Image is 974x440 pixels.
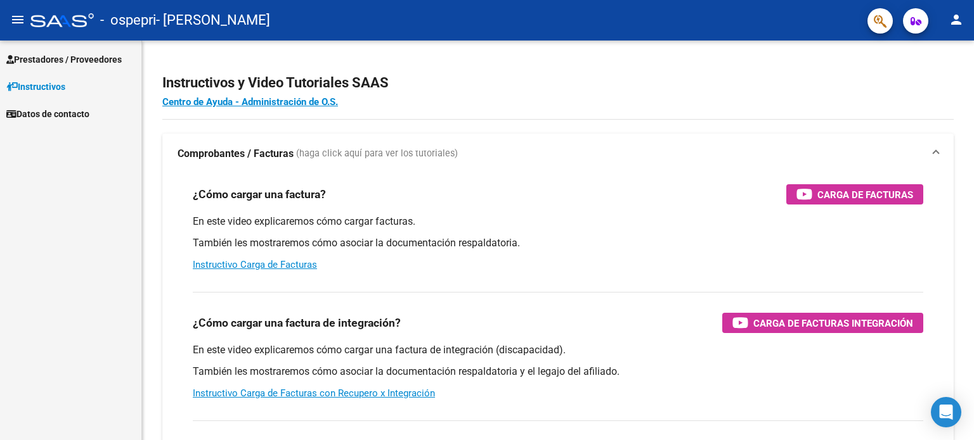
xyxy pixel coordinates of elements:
p: En este video explicaremos cómo cargar una factura de integración (discapacidad). [193,343,923,357]
h3: ¿Cómo cargar una factura de integración? [193,314,401,332]
a: Instructivo Carga de Facturas [193,259,317,270]
span: Instructivos [6,80,65,94]
div: Open Intercom Messenger [931,397,961,427]
span: - [PERSON_NAME] [156,6,270,34]
p: En este video explicaremos cómo cargar facturas. [193,215,923,229]
button: Carga de Facturas [786,184,923,204]
span: (haga click aquí para ver los tutoriales) [296,147,458,161]
mat-icon: person [949,12,964,27]
mat-icon: menu [10,12,25,27]
h3: ¿Cómo cargar una factura? [193,185,326,203]
span: Carga de Facturas [817,187,913,203]
a: Centro de Ayuda - Administración de O.S. [162,96,338,108]
span: Datos de contacto [6,107,89,121]
p: También les mostraremos cómo asociar la documentación respaldatoria y el legajo del afiliado. [193,365,923,379]
span: - ospepri [100,6,156,34]
span: Carga de Facturas Integración [753,315,913,331]
strong: Comprobantes / Facturas [178,147,294,161]
p: También les mostraremos cómo asociar la documentación respaldatoria. [193,236,923,250]
mat-expansion-panel-header: Comprobantes / Facturas (haga click aquí para ver los tutoriales) [162,134,954,174]
span: Prestadores / Proveedores [6,53,122,66]
h2: Instructivos y Video Tutoriales SAAS [162,71,954,95]
button: Carga de Facturas Integración [722,313,923,333]
a: Instructivo Carga de Facturas con Recupero x Integración [193,387,435,399]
